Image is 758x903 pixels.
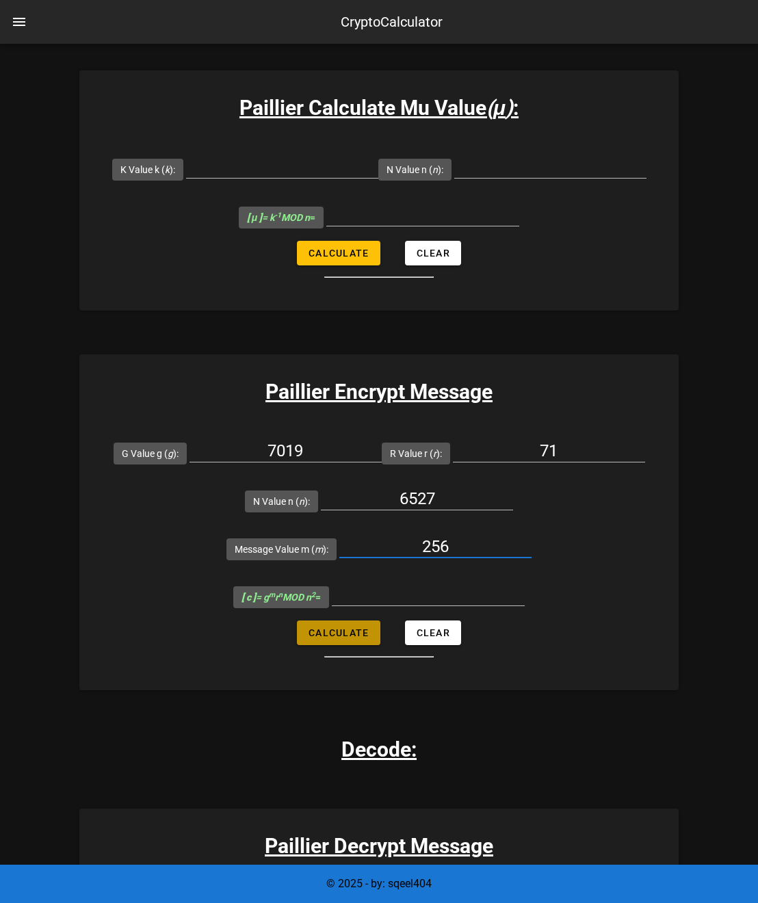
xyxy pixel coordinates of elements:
button: Clear [405,241,461,265]
b: [ c ] [241,592,256,603]
b: [ μ ] [247,212,262,223]
button: Calculate [297,620,380,645]
span: Clear [416,248,450,259]
i: n [432,164,438,175]
h3: Decode: [341,734,417,765]
label: K Value k ( ): [120,163,175,176]
sup: n [278,590,283,599]
sup: -1 [274,211,281,220]
span: = [247,212,315,223]
i: k [165,164,170,175]
label: N Value n ( ): [387,163,443,176]
i: = k MOD n [247,212,310,223]
button: Clear [405,620,461,645]
div: CryptoCalculator [341,12,443,32]
h3: Paillier Calculate Mu Value : [79,92,679,123]
b: μ [493,96,506,120]
i: r [433,448,436,459]
label: R Value r ( ): [390,447,442,460]
h3: Paillier Decrypt Message [79,830,679,861]
span: Clear [416,627,450,638]
i: m [315,544,323,555]
span: Calculate [308,248,369,259]
sup: 2 [311,590,315,599]
label: N Value n ( ): [253,495,310,508]
i: n [299,496,304,507]
sup: m [269,590,275,599]
label: G Value g ( ): [122,447,179,460]
button: Calculate [297,241,380,265]
span: Calculate [308,627,369,638]
i: g [168,448,173,459]
label: Message Value m ( ): [235,542,328,556]
button: nav-menu-toggle [3,5,36,38]
i: ( ) [486,96,513,120]
h3: Paillier Encrypt Message [79,376,679,407]
span: © 2025 - by: sqeel404 [326,877,432,890]
span: = [241,592,321,603]
i: = g r MOD n [241,592,315,603]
